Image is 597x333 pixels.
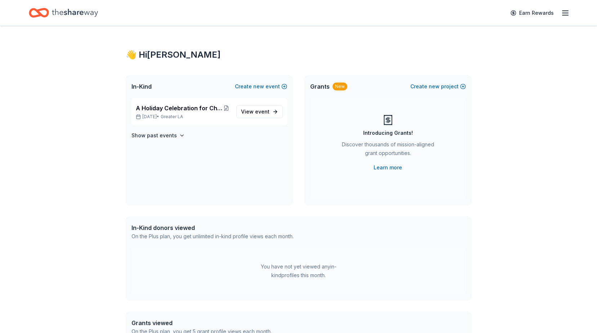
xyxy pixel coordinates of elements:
div: In-Kind donors viewed [132,223,294,232]
a: Home [29,4,98,21]
div: 👋 Hi [PERSON_NAME] [126,49,472,61]
span: Grants [310,82,330,91]
button: Show past events [132,131,185,140]
div: On the Plus plan, you get unlimited in-kind profile views each month. [132,232,294,241]
span: In-Kind [132,82,152,91]
div: New [333,83,347,90]
a: Earn Rewards [506,6,558,19]
h4: Show past events [132,131,177,140]
div: You have not yet viewed any in-kind profiles this month. [254,262,344,280]
button: Createnewproject [410,82,466,91]
div: Grants viewed [132,319,272,327]
span: A Holiday Celebration for Children, Teens and Families [136,104,223,112]
span: new [253,82,264,91]
span: new [429,82,440,91]
a: View event [236,105,283,118]
span: event [255,108,269,115]
div: Discover thousands of mission-aligned grant opportunities. [339,140,437,160]
span: Greater LA [161,114,183,120]
button: Createnewevent [235,82,287,91]
span: View [241,107,269,116]
a: Learn more [374,163,402,172]
p: [DATE] • [136,114,231,120]
div: Introducing Grants! [363,129,413,137]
